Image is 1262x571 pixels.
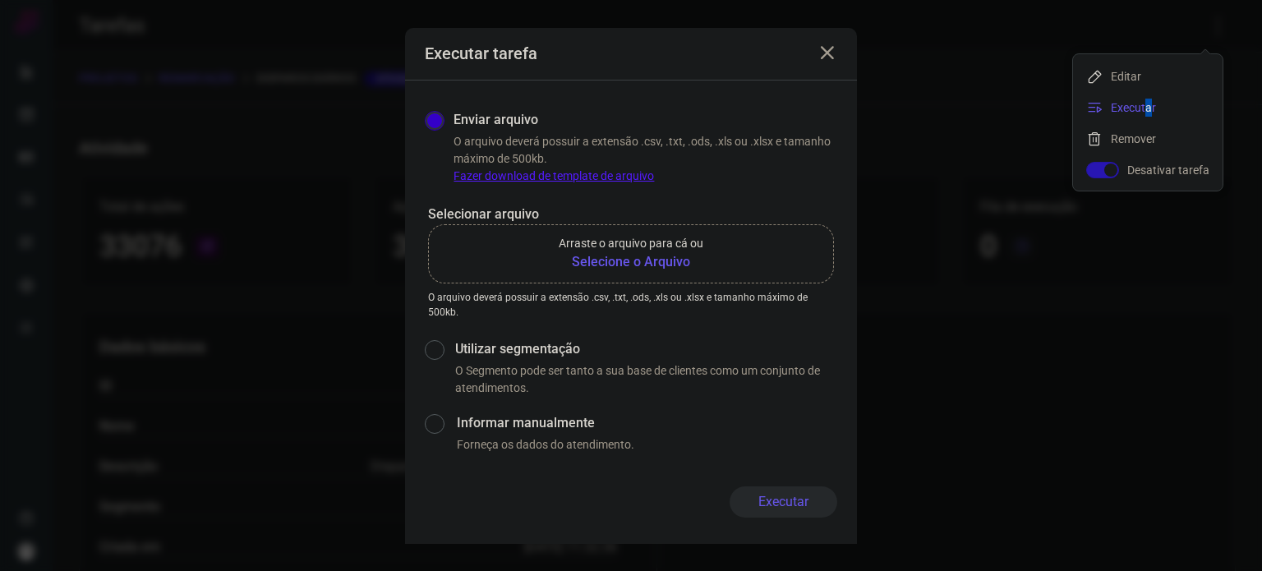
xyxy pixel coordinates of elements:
[457,413,837,433] label: Informar manualmente
[454,133,837,185] p: O arquivo deverá possuir a extensão .csv, .txt, .ods, .xls ou .xlsx e tamanho máximo de 500kb.
[455,339,837,359] label: Utilizar segmentação
[454,110,538,130] label: Enviar arquivo
[457,436,837,454] p: Forneça os dados do atendimento.
[454,169,654,182] a: Fazer download de template de arquivo
[425,44,537,63] h3: Executar tarefa
[428,290,834,320] p: O arquivo deverá possuir a extensão .csv, .txt, .ods, .xls ou .xlsx e tamanho máximo de 500kb.
[455,362,837,397] p: O Segmento pode ser tanto a sua base de clientes como um conjunto de atendimentos.
[1073,126,1223,152] li: Remover
[559,235,703,252] p: Arraste o arquivo para cá ou
[428,205,834,224] p: Selecionar arquivo
[1073,157,1223,183] li: Desativar tarefa
[1073,63,1223,90] li: Editar
[730,486,837,518] button: Executar
[559,252,703,272] b: Selecione o Arquivo
[1073,94,1223,121] li: Executar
